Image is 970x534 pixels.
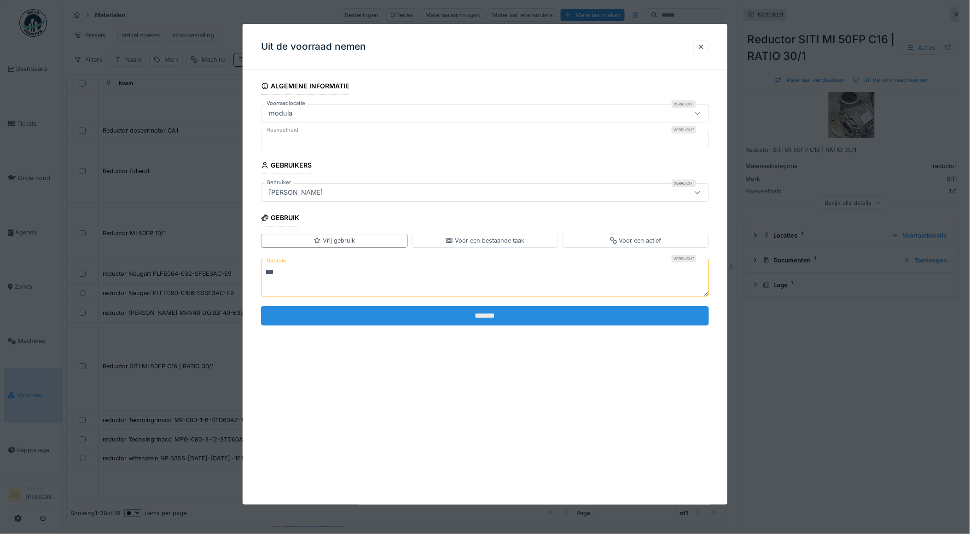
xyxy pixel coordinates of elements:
div: Verplicht [672,255,696,262]
label: Gebruiker [265,179,293,186]
div: modula [265,108,296,118]
label: Hoeveelheid [265,126,300,134]
div: Gebruik [261,211,300,226]
div: [PERSON_NAME] [265,187,327,197]
h3: Uit de voorraad nemen [261,41,366,52]
label: Gebruik [265,255,288,267]
div: Verplicht [672,100,696,108]
div: Vrij gebruik [314,237,355,245]
div: Voor een actief [610,237,662,245]
div: Algemene informatie [261,79,350,95]
div: Verplicht [672,126,696,133]
div: Verplicht [672,180,696,187]
label: Voorraadlocatie [265,99,307,107]
div: Gebruikers [261,158,312,174]
div: Voor een bestaande taak [446,237,524,245]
